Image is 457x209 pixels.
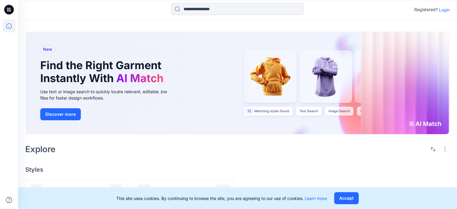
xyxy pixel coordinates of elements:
span: New [43,46,52,53]
a: Learn more [305,196,327,201]
h4: Styles [25,166,450,173]
p: Registered? [414,6,438,13]
div: Use text or image search to quickly locate relevant, editable .bw files for faster design workflows. [40,88,175,101]
span: AI Match [116,72,163,85]
p: Login [439,7,450,13]
h1: Find the Right Garment Instantly With [40,59,166,85]
h2: Explore [25,144,56,154]
button: Accept [334,192,359,204]
p: This site uses cookies. By continuing to browse the site, you are agreeing to our use of cookies. [116,195,327,201]
button: Discover more [40,108,81,120]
